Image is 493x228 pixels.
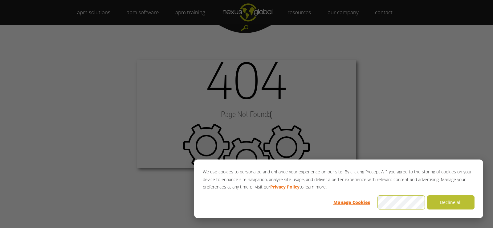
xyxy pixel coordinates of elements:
button: Accept all [377,195,425,209]
button: Decline all [427,195,475,209]
div: Cookie banner [194,160,483,218]
p: We use cookies to personalize and enhance your experience on our site. By clicking “Accept All”, ... [203,168,475,191]
iframe: Popup CTA [137,60,356,168]
button: Manage Cookies [328,195,375,209]
a: Privacy Policy [270,183,299,191]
